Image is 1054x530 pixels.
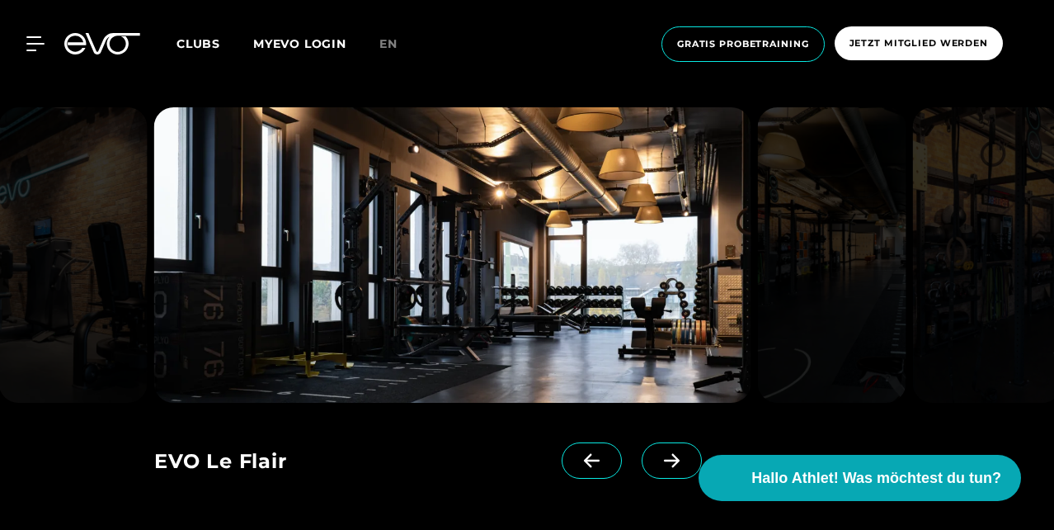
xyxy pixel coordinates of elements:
img: evofitness [154,107,751,403]
a: MYEVO LOGIN [253,36,346,51]
a: Jetzt Mitglied werden [830,26,1008,62]
span: Hallo Athlet! Was möchtest du tun? [751,467,1001,490]
a: en [379,35,417,54]
span: Jetzt Mitglied werden [849,36,988,50]
span: en [379,36,398,51]
img: evofitness [757,107,906,403]
span: Gratis Probetraining [677,37,809,51]
a: Gratis Probetraining [656,26,830,62]
button: Hallo Athlet! Was möchtest du tun? [699,455,1021,501]
span: Clubs [176,36,220,51]
a: Clubs [176,35,253,51]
